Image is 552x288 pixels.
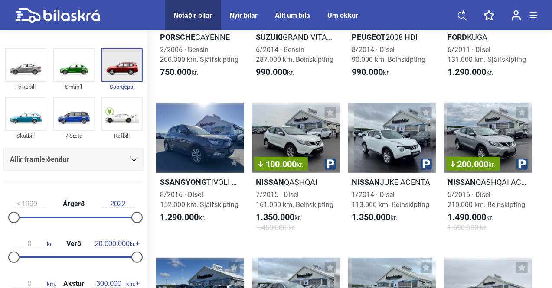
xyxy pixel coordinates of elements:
span: km. [12,280,56,288]
b: 990.000 [352,67,383,77]
b: 1.490.000 [448,212,487,222]
h2: TIVOLI DLX [156,177,244,187]
span: 100.000 [258,160,304,168]
b: Nissan [448,178,476,187]
a: Notaðir bílar [174,11,212,19]
img: user-login.svg [512,10,521,21]
span: 8/2016 · Dísel 152.000 km. Sjálfskipting [160,191,238,209]
span: kr. [12,240,52,248]
b: 1.350.000 [256,212,294,222]
h2: JUKE ACENTA [348,177,436,187]
h2: CAYENNE [156,32,244,42]
span: 6/2011 · Dísel 131.000 km. Sjálfskipting [448,45,526,64]
b: Porsche [160,32,195,42]
b: 990.000 [256,67,287,77]
div: Rafbíll [101,131,143,141]
b: Ford [448,32,467,42]
span: Verð [64,240,83,247]
div: 7 Sæta [53,131,95,141]
img: parking.png [421,159,432,170]
h2: GRAND VITARA [252,32,340,42]
span: 1.690.000 kr. [448,223,487,233]
span: 1.450.000 kr. [256,223,295,233]
a: Nýir bílar [230,11,258,19]
div: Smábíl [53,82,95,92]
b: Suzuki [256,32,283,42]
span: 8/2014 · Dísel 90.000 km. Beinskipting [352,45,426,64]
div: Sportjeppi [101,82,143,92]
span: kr. [489,161,496,169]
b: Nissan [352,178,380,187]
b: Nissan [256,178,284,187]
span: Árgerð [61,201,87,207]
div: Skutbíll [5,131,46,141]
a: 200.000kr.NissanQASHQAI ACENTA5/2016 · Dísel210.000 km. Beinskipting1.490.000kr.1.690.000 kr. [444,103,532,241]
a: Um okkur [328,11,359,19]
b: Peugeot [352,32,386,42]
span: kr. [160,67,198,78]
span: 1/2014 · Dísel 113.000 km. Beinskipting [352,191,430,209]
span: kr. [297,161,304,169]
span: kr. [256,212,301,223]
a: NissanJUKE ACENTA1/2014 · Dísel113.000 km. Beinskipting1.350.000kr. [348,103,436,241]
span: kr. [160,212,206,223]
span: km. [91,280,135,288]
img: parking.png [516,159,528,170]
span: kr. [352,67,390,78]
h2: QASHQAI [252,177,340,187]
b: 1.290.000 [160,212,199,222]
span: kr. [448,212,493,223]
span: Allir framleiðendur [10,153,69,165]
span: kr. [256,67,294,78]
span: kr. [448,67,493,78]
span: 5/2016 · Dísel 210.000 km. Beinskipting [448,191,526,209]
h2: QASHQAI ACENTA [444,177,532,187]
h2: 2008 HDI [348,32,436,42]
b: 1.290.000 [448,67,487,77]
span: kr. [352,212,398,223]
span: kr. [95,240,135,248]
a: SsangyongTIVOLI DLX8/2016 · Dísel152.000 km. Sjálfskipting1.290.000kr. [156,103,244,241]
h2: KUGA [444,32,532,42]
b: 1.350.000 [352,212,391,222]
span: 200.000 [451,160,496,168]
span: 2/2006 · Bensín 200.000 km. Sjálfskipting [160,45,238,64]
b: 750.000 [160,67,191,77]
b: Ssangyong [160,178,206,187]
img: parking.png [325,159,336,170]
a: Allt um bíla [275,11,310,19]
div: Fólksbíll [5,82,46,92]
span: 7/2015 · Dísel 161.000 km. Beinskipting [256,191,333,209]
span: Akstur [61,280,86,287]
span: 6/2014 · Bensín 287.000 km. Beinskipting [256,45,333,64]
a: 100.000kr.NissanQASHQAI7/2015 · Dísel161.000 km. Beinskipting1.350.000kr.1.450.000 kr. [252,103,340,241]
